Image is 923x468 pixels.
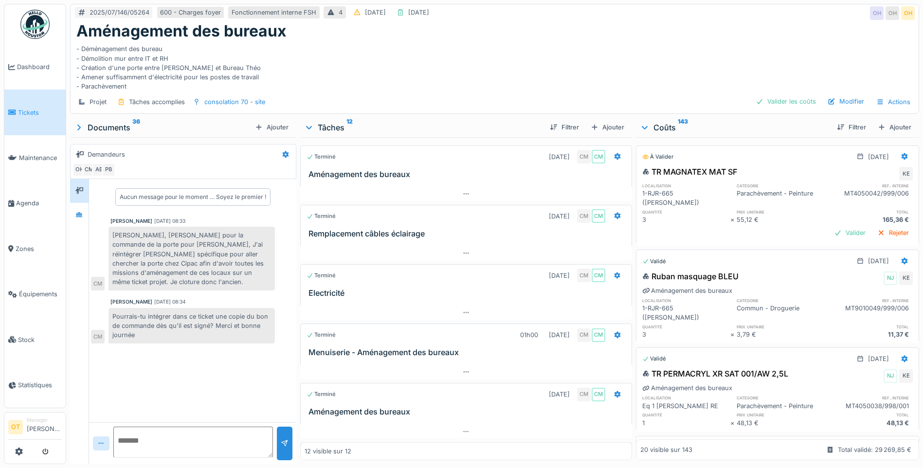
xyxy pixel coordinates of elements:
[642,324,730,330] h6: quantité
[549,152,570,162] div: [DATE]
[18,335,62,344] span: Stock
[307,390,336,398] div: Terminé
[4,135,66,180] a: Maintenance
[642,395,730,401] h6: localisation
[549,271,570,280] div: [DATE]
[4,226,66,271] a: Zones
[737,209,825,215] h6: prix unitaire
[868,256,889,266] div: [DATE]
[4,90,66,135] a: Tickets
[4,317,66,362] a: Stock
[204,97,265,107] div: consolation 70 - site
[308,170,628,179] h3: Aménagement des bureaux
[74,122,251,133] div: Documents
[642,209,730,215] h6: quantité
[365,8,386,17] div: [DATE]
[129,97,185,107] div: Tâches accomplies
[592,328,605,342] div: CM
[308,407,628,416] h3: Aménagement des bureaux
[642,257,666,266] div: Validé
[76,22,287,40] h1: Aménagement des bureaux
[642,412,730,418] h6: quantité
[833,121,870,134] div: Filtrer
[19,153,62,162] span: Maintenance
[825,412,913,418] h6: total
[17,62,62,72] span: Dashboard
[642,286,732,295] div: Aménagement des bureaux
[82,163,96,177] div: CM
[109,227,275,290] div: [PERSON_NAME], [PERSON_NAME] pour la commande de la porte pour [PERSON_NAME], J'ai réintégrer [PE...
[90,97,107,107] div: Projet
[520,330,538,340] div: 01h00
[825,395,913,401] h6: ref. interne
[868,152,889,162] div: [DATE]
[8,416,62,440] a: OT Manager[PERSON_NAME]
[8,420,23,434] li: OT
[642,304,730,322] div: 1-RJR-665 ([PERSON_NAME])
[408,8,429,17] div: [DATE]
[838,445,911,454] div: Total validé: 29 269,85 €
[642,270,739,282] div: Ruban masquage BLEU
[346,122,353,133] sup: 12
[730,330,737,339] div: ×
[752,95,820,108] div: Valider les coûts
[546,121,583,134] div: Filtrer
[899,369,913,383] div: KE
[737,189,825,207] div: Parachèvement - Peinture
[642,215,730,224] div: 3
[872,95,915,109] div: Actions
[737,330,825,339] div: 3,79 €
[307,271,336,280] div: Terminé
[27,416,62,437] li: [PERSON_NAME]
[737,297,825,304] h6: catégorie
[577,388,591,401] div: CM
[825,189,913,207] div: MT4050042/999/006
[308,288,628,298] h3: Electricité
[642,368,788,379] div: TR PERMACRYL XR SAT 001/AW 2,5L
[825,182,913,189] h6: ref. interne
[642,166,737,178] div: TR MAGNATEX MAT SF
[577,328,591,342] div: CM
[825,418,913,428] div: 48,13 €
[737,215,825,224] div: 55,12 €
[18,108,62,117] span: Tickets
[110,217,152,225] div: [PERSON_NAME]
[737,401,825,411] div: Parachèvement - Peinture
[737,395,825,401] h6: catégorie
[20,10,50,39] img: Badge_color-CXgf-gQk.svg
[592,388,605,401] div: CM
[737,324,825,330] h6: prix unitaire
[825,304,913,322] div: MT9010049/999/006
[109,308,275,344] div: Pourrais-tu intégrer dans ce ticket une copie du bon de commande dès qu'il est signé? Merci et bo...
[4,44,66,90] a: Dashboard
[90,8,149,17] div: 2025/07/146/05264
[308,348,628,357] h3: Menuiserie - Aménagement des bureaux
[825,324,913,330] h6: total
[18,380,62,390] span: Statistiques
[27,416,62,424] div: Manager
[4,271,66,317] a: Équipements
[91,277,105,290] div: CM
[899,271,913,285] div: KE
[72,163,86,177] div: OH
[884,271,897,285] div: NJ
[825,297,913,304] h6: ref. interne
[549,212,570,221] div: [DATE]
[825,401,913,411] div: MT4050038/998/001
[91,330,105,343] div: CM
[339,8,343,17] div: 4
[642,297,730,304] h6: localisation
[642,182,730,189] h6: localisation
[587,121,628,134] div: Ajouter
[884,369,897,383] div: NJ
[642,153,673,161] div: À valider
[577,150,591,163] div: CM
[160,8,221,17] div: 600 - Charges foyer
[592,269,605,282] div: CM
[305,447,351,456] div: 12 visible sur 12
[154,217,185,225] div: [DATE] 08:33
[737,304,825,322] div: Commun - Droguerie
[120,193,266,201] div: Aucun message pour le moment … Soyez le premier !
[825,215,913,224] div: 165,36 €
[16,244,62,253] span: Zones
